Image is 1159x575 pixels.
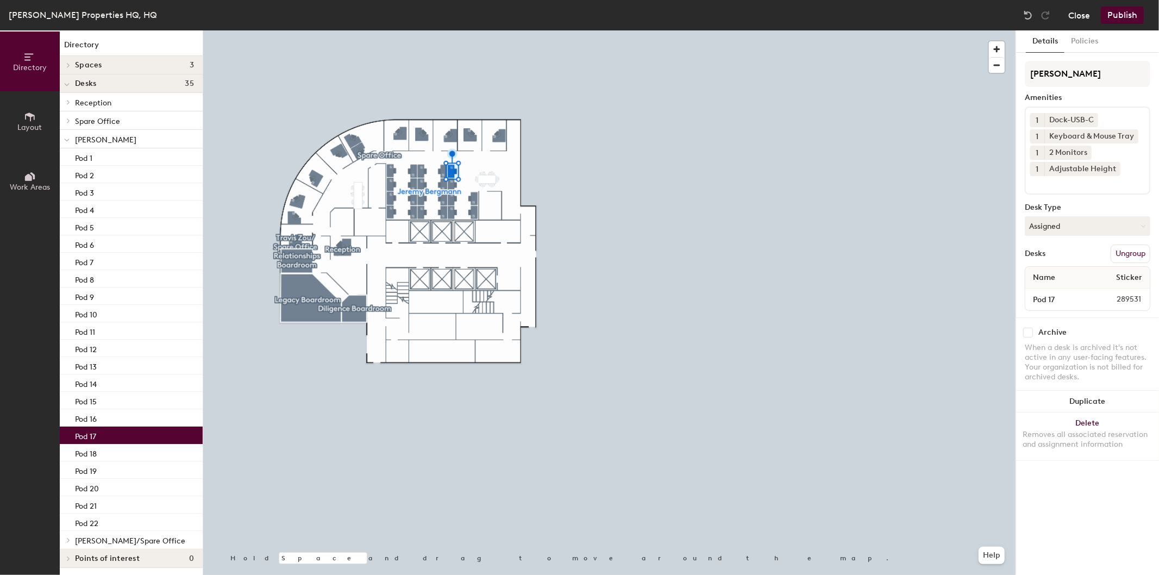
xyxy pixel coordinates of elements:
[1025,249,1045,258] div: Desks
[1030,113,1044,127] button: 1
[75,516,98,528] p: Pod 22
[75,151,92,163] p: Pod 1
[1111,268,1148,287] span: Sticker
[190,61,194,70] span: 3
[75,98,111,108] span: Reception
[75,290,94,302] p: Pod 9
[1016,412,1159,460] button: DeleteRemoves all associated reservation and assignment information
[60,39,203,56] h1: Directory
[1068,7,1090,24] button: Close
[1044,146,1092,160] div: 2 Monitors
[1023,10,1033,21] img: Undo
[1036,115,1039,126] span: 1
[75,498,97,511] p: Pod 21
[979,547,1005,564] button: Help
[1036,147,1039,159] span: 1
[189,554,194,563] span: 0
[1064,30,1105,53] button: Policies
[1025,93,1150,102] div: Amenities
[75,429,96,441] p: Pod 17
[75,272,94,285] p: Pod 8
[10,183,50,192] span: Work Areas
[1025,203,1150,212] div: Desk Type
[75,220,94,233] p: Pod 5
[1023,430,1152,449] div: Removes all associated reservation and assignment information
[75,342,97,354] p: Pod 12
[75,61,102,70] span: Spaces
[75,481,99,493] p: Pod 20
[75,377,97,389] p: Pod 14
[1091,293,1148,305] span: 289531
[1025,343,1150,382] div: When a desk is archived it's not active in any user-facing features. Your organization is not bil...
[1016,391,1159,412] button: Duplicate
[75,203,94,215] p: Pod 4
[75,185,94,198] p: Pod 3
[1111,245,1150,263] button: Ungroup
[1025,216,1150,236] button: Assigned
[1036,131,1039,142] span: 1
[75,117,120,126] span: Spare Office
[75,168,94,180] p: Pod 2
[1044,113,1098,127] div: Dock-USB-C
[9,8,157,22] div: [PERSON_NAME] Properties HQ, HQ
[1030,146,1044,160] button: 1
[75,446,97,459] p: Pod 18
[185,79,194,88] span: 35
[75,79,96,88] span: Desks
[1038,328,1067,337] div: Archive
[75,135,136,145] span: [PERSON_NAME]
[1026,30,1064,53] button: Details
[75,554,140,563] span: Points of interest
[75,359,97,372] p: Pod 13
[1044,162,1120,176] div: Adjustable Height
[75,307,97,320] p: Pod 10
[75,237,94,250] p: Pod 6
[75,536,185,546] span: [PERSON_NAME]/Spare Office
[18,123,42,132] span: Layout
[75,464,97,476] p: Pod 19
[75,394,97,407] p: Pod 15
[13,63,47,72] span: Directory
[1036,164,1039,175] span: 1
[1030,129,1044,143] button: 1
[1044,129,1138,143] div: Keyboard & Mouse Tray
[1030,162,1044,176] button: 1
[1040,10,1051,21] img: Redo
[75,411,97,424] p: Pod 16
[1028,292,1091,307] input: Unnamed desk
[75,255,93,267] p: Pod 7
[1101,7,1144,24] button: Publish
[1028,268,1061,287] span: Name
[75,324,95,337] p: Pod 11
